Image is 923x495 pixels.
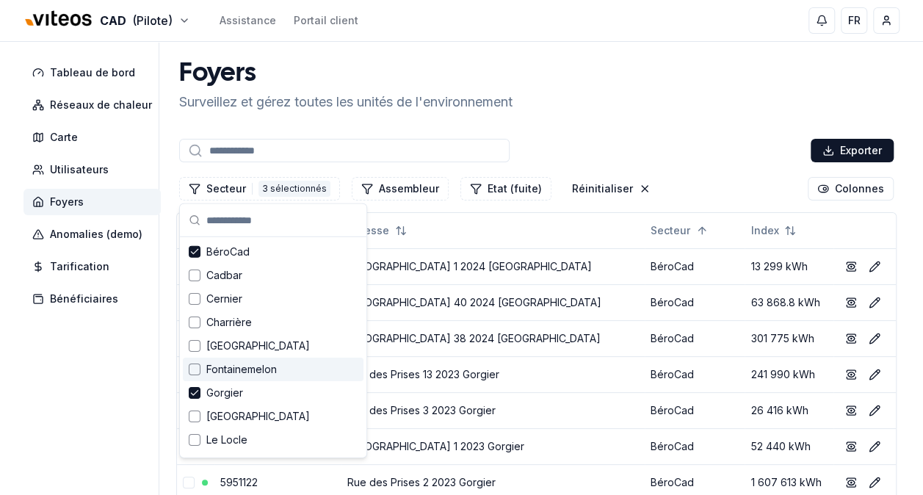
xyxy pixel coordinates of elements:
a: Bénéficiaires [23,286,167,312]
span: [GEOGRAPHIC_DATA] [206,409,310,424]
a: Assistance [220,13,276,28]
a: Tableau de bord [23,59,167,86]
button: CAD(Pilote) [23,5,190,37]
a: [GEOGRAPHIC_DATA] 1 2023 Gorgier [347,440,524,452]
a: Rue des Prises 13 2023 Gorgier [347,368,499,380]
button: Not sorted. Click to sort ascending. [339,219,416,242]
td: BéroCad [645,320,745,356]
a: Rue des Prises 2 2023 Gorgier [347,476,496,488]
a: Rue des Prises 3 2023 Gorgier [347,404,496,416]
span: Maladière BT [206,456,271,471]
div: 52 440 kWh [750,439,827,454]
span: Index [750,223,778,238]
span: BéroCad [206,245,250,259]
div: 241 990 kWh [750,367,827,382]
div: 1 607 613 kWh [750,475,827,490]
div: 63 868.8 kWh [750,295,827,310]
span: Bénéficiaires [50,292,118,306]
img: Viteos - CAD Logo [23,1,94,37]
button: Exporter [811,139,894,162]
span: Carte [50,130,78,145]
td: BéroCad [645,284,745,320]
h1: Foyers [179,59,513,89]
a: Carte [23,124,167,151]
td: BéroCad [645,356,745,392]
span: Fontainemelon [206,362,277,377]
a: [GEOGRAPHIC_DATA] 40 2024 [GEOGRAPHIC_DATA] [347,296,601,308]
a: Foyers [23,189,167,215]
a: 5951122 [220,476,258,488]
a: Utilisateurs [23,156,167,183]
span: Utilisateurs [50,162,109,177]
td: BéroCad [645,248,745,284]
button: Not sorted. Click to sort ascending. [742,219,805,242]
a: Réseaux de chaleur [23,92,167,118]
button: FR [841,7,867,34]
span: FR [848,13,861,28]
span: Cadbar [206,268,242,283]
span: Tableau de bord [50,65,135,80]
button: Cocher les colonnes [808,177,894,200]
span: Anomalies (demo) [50,227,142,242]
td: BéroCad [645,428,745,464]
button: Sorted ascending. Click to sort descending. [642,219,717,242]
a: [GEOGRAPHIC_DATA] 1 2024 [GEOGRAPHIC_DATA] [347,260,592,272]
span: Charrière [206,315,252,330]
div: 301 775 kWh [750,331,827,346]
span: Foyers [50,195,84,209]
span: [GEOGRAPHIC_DATA] [206,339,310,353]
td: BéroCad [645,392,745,428]
p: Surveillez et gérez toutes les unités de l'environnement [179,92,513,112]
span: CAD [100,12,126,29]
span: Gorgier [206,386,243,400]
span: Réseaux de chaleur [50,98,152,112]
button: Filtrer les lignes [352,177,449,200]
span: (Pilote) [132,12,173,29]
a: [GEOGRAPHIC_DATA] 38 2024 [GEOGRAPHIC_DATA] [347,332,601,344]
button: Filtrer les lignes [179,177,340,200]
span: Le Locle [206,433,247,447]
span: Tarification [50,259,109,274]
div: 26 416 kWh [750,403,827,418]
div: 13 299 kWh [750,259,827,274]
span: Secteur [651,223,690,238]
a: Portail client [294,13,358,28]
button: Sélectionner la ligne [183,477,195,488]
a: Anomalies (demo) [23,221,167,247]
button: Réinitialiser les filtres [563,177,659,200]
button: Filtrer les lignes [460,177,551,200]
a: Tarification [23,253,167,280]
span: Adresse [347,223,389,238]
span: Cernier [206,292,242,306]
div: 3 sélectionnés [258,181,330,197]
